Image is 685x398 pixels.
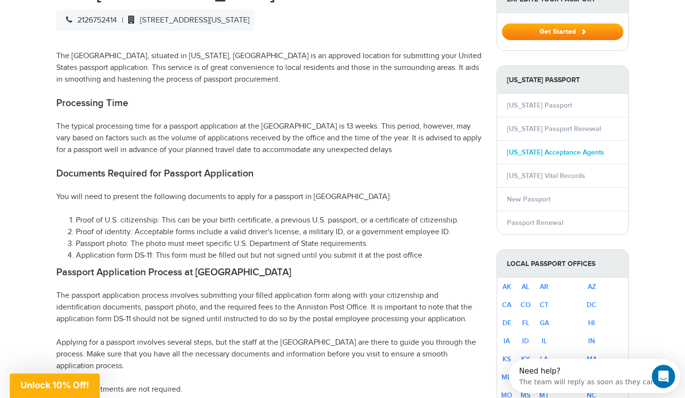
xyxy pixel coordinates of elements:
[507,219,563,227] a: Passport Renewal
[540,355,548,363] a: LA
[522,283,529,291] a: AL
[507,125,601,133] a: [US_STATE] Passport Renewal
[502,373,512,381] a: MD
[497,250,628,278] strong: Local Passport Offices
[4,4,175,31] div: Open Intercom Messenger
[587,301,596,309] a: DC
[56,290,482,325] p: The passport application process involves submitting your filled application form along with your...
[56,337,482,372] p: Applying for a passport involves several steps, but the staff at the [GEOGRAPHIC_DATA] are there ...
[502,301,511,309] a: CA
[522,337,529,345] a: ID
[61,16,117,25] span: 2126752414
[10,8,146,16] div: Need help?
[540,301,548,309] a: CT
[521,301,531,309] a: CO
[502,355,511,363] a: KS
[10,16,146,26] div: The team will reply as soon as they can
[76,215,482,226] li: Proof of U.S. citizenship: This can be your birth certificate, a previous U.S. passport, or a cer...
[56,266,482,278] h2: Passport Application Process at [GEOGRAPHIC_DATA]
[76,250,482,262] li: Application form DS-11: This form must be filled out but not signed until you submit it at the po...
[502,23,623,40] button: Get Started
[588,337,595,345] a: IN
[56,50,482,86] p: The [GEOGRAPHIC_DATA], situated in [US_STATE], [GEOGRAPHIC_DATA] is an approved location for subm...
[588,283,596,291] a: AZ
[502,27,623,35] a: Get Started
[56,121,482,156] p: The typical processing time for a passport application at the [GEOGRAPHIC_DATA] is 13 weeks. This...
[497,66,628,94] strong: [US_STATE] Passport
[588,319,595,327] a: HI
[542,337,547,345] a: IL
[521,355,530,363] a: KY
[507,148,604,156] a: [US_STATE] Acceptance Agents
[540,319,549,327] a: GA
[502,283,511,291] a: AK
[540,283,548,291] a: AR
[56,10,254,31] div: |
[10,374,100,398] div: Unlock 10% Off!
[503,337,510,345] a: IA
[56,168,482,179] h2: Documents Required for Passport Application
[507,172,585,180] a: [US_STATE] Vital Records
[56,191,482,203] p: You will need to present the following documents to apply for a passport in [GEOGRAPHIC_DATA]:
[507,195,550,203] a: New Passport
[76,238,482,250] li: Passport photo: The photo must meet specific U.S. Department of State requirements.
[123,16,250,25] span: [STREET_ADDRESS][US_STATE]
[587,355,597,363] a: MA
[76,226,482,238] li: Proof of identity: Acceptable forms include a valid driver's license, a military ID, or a governm...
[502,319,511,327] a: DE
[522,319,529,327] a: FL
[507,101,572,110] a: [US_STATE] Passport
[56,384,482,396] p: Appointments are not required.
[21,380,89,390] span: Unlock 10% Off!
[652,365,675,388] iframe: Intercom live chat
[56,97,482,109] h2: Processing Time
[509,359,680,393] iframe: Intercom live chat discovery launcher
